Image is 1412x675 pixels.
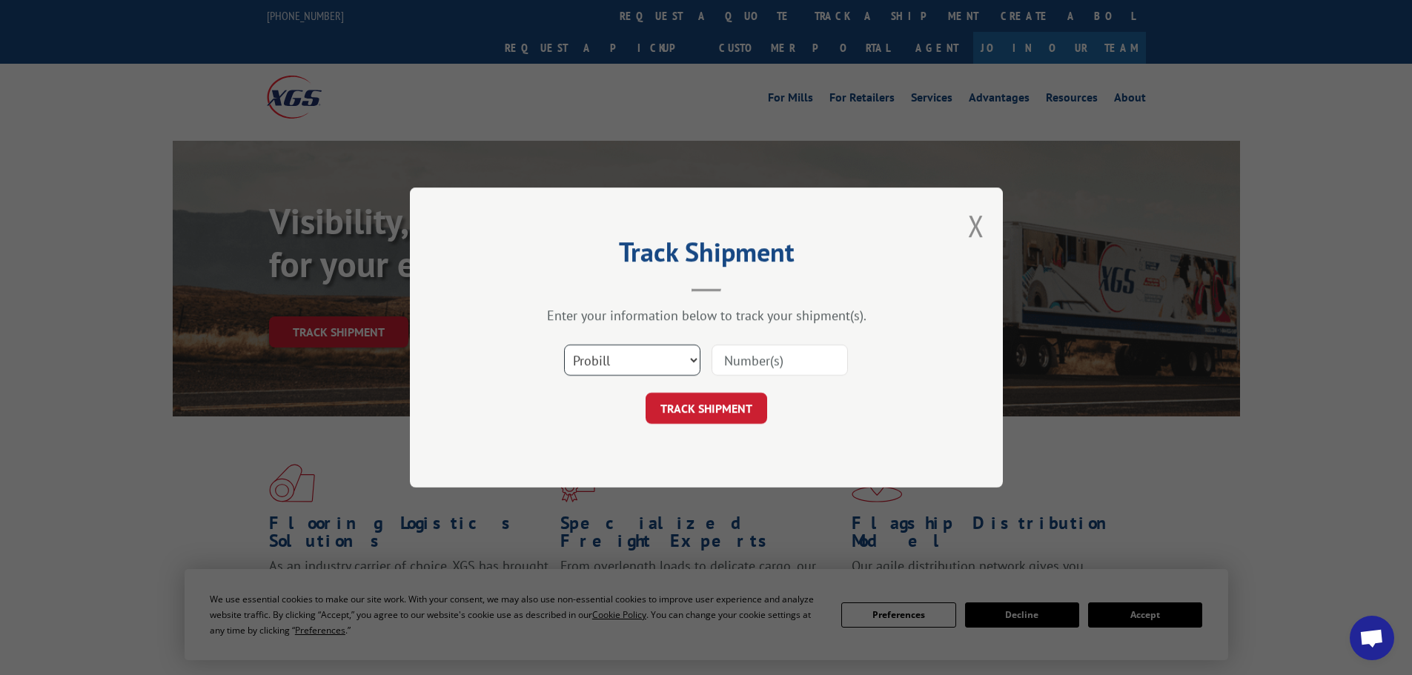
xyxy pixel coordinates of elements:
[968,206,984,245] button: Close modal
[484,242,929,270] h2: Track Shipment
[1350,616,1394,660] div: Open chat
[712,345,848,376] input: Number(s)
[484,307,929,324] div: Enter your information below to track your shipment(s).
[646,393,767,424] button: TRACK SHIPMENT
